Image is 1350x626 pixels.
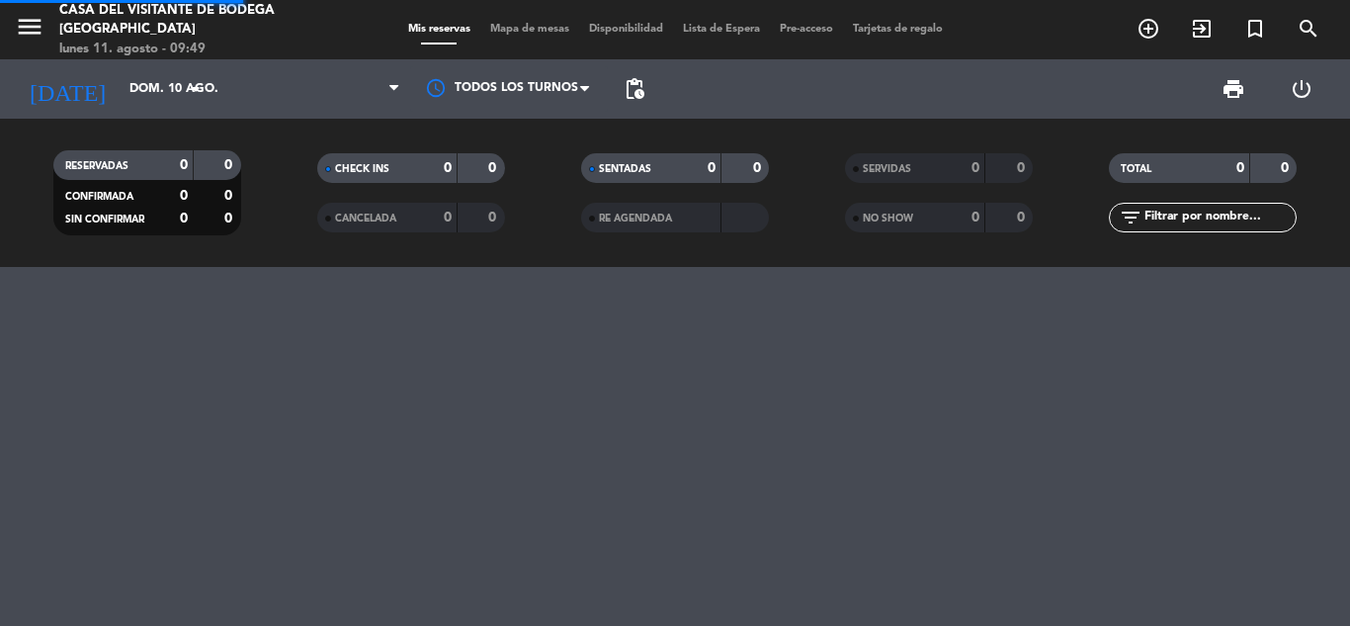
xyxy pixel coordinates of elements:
[1243,17,1267,41] i: turned_in_not
[1137,17,1160,41] i: add_circle_outline
[488,211,500,224] strong: 0
[444,211,452,224] strong: 0
[15,12,44,48] button: menu
[180,189,188,203] strong: 0
[59,40,323,59] div: lunes 11. agosto - 09:49
[971,161,979,175] strong: 0
[184,77,208,101] i: arrow_drop_down
[579,24,673,35] span: Disponibilidad
[224,189,236,203] strong: 0
[480,24,579,35] span: Mapa de mesas
[1121,164,1151,174] span: TOTAL
[1017,211,1029,224] strong: 0
[770,24,843,35] span: Pre-acceso
[335,164,389,174] span: CHECK INS
[180,158,188,172] strong: 0
[708,161,716,175] strong: 0
[224,158,236,172] strong: 0
[753,161,765,175] strong: 0
[971,211,979,224] strong: 0
[1119,206,1142,229] i: filter_list
[488,161,500,175] strong: 0
[398,24,480,35] span: Mis reservas
[673,24,770,35] span: Lista de Espera
[15,12,44,42] i: menu
[1142,207,1296,228] input: Filtrar por nombre...
[1017,161,1029,175] strong: 0
[59,1,323,40] div: Casa del Visitante de Bodega [GEOGRAPHIC_DATA]
[444,161,452,175] strong: 0
[65,161,128,171] span: RESERVADAS
[15,67,120,111] i: [DATE]
[335,214,396,224] span: CANCELADA
[863,214,913,224] span: NO SHOW
[623,77,646,101] span: pending_actions
[599,164,651,174] span: SENTADAS
[863,164,911,174] span: SERVIDAS
[1190,17,1214,41] i: exit_to_app
[65,192,133,202] span: CONFIRMADA
[599,214,672,224] span: RE AGENDADA
[224,212,236,225] strong: 0
[1290,77,1313,101] i: power_settings_new
[1222,77,1245,101] span: print
[65,215,144,224] span: SIN CONFIRMAR
[180,212,188,225] strong: 0
[1281,161,1293,175] strong: 0
[843,24,953,35] span: Tarjetas de regalo
[1267,59,1335,119] div: LOG OUT
[1297,17,1320,41] i: search
[1236,161,1244,175] strong: 0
